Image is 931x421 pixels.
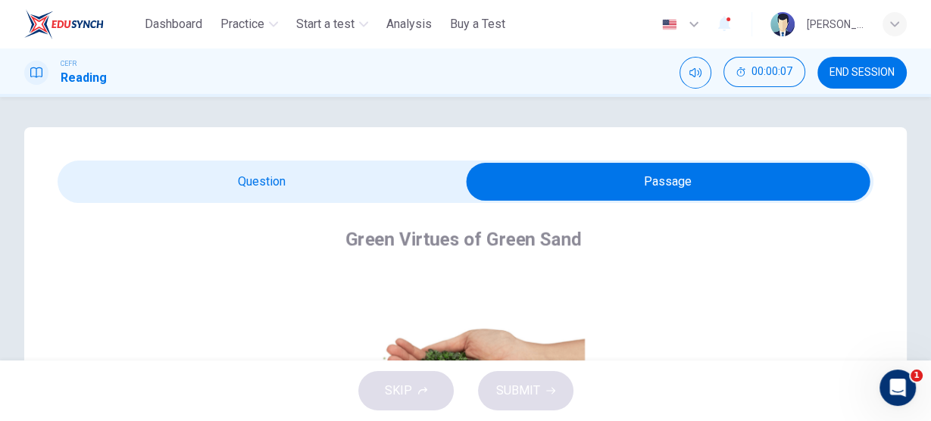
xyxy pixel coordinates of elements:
button: Start a test [290,11,374,38]
div: Mute [680,57,711,89]
img: ELTC logo [24,9,104,39]
span: 1 [911,370,923,382]
h1: Reading [61,69,107,87]
img: Profile picture [770,12,795,36]
span: Start a test [296,15,355,33]
span: 00:00:07 [751,66,792,78]
span: Practice [220,15,264,33]
span: CEFR [61,58,77,69]
span: Analysis [386,15,432,33]
button: Practice [214,11,284,38]
h4: Green Virtues of Green Sand [346,227,582,251]
button: Dashboard [139,11,208,38]
iframe: Intercom live chat [879,370,916,406]
span: Dashboard [145,15,202,33]
button: 00:00:07 [723,57,805,87]
button: Analysis [380,11,438,38]
a: ELTC logo [24,9,139,39]
div: [PERSON_NAME] [807,15,864,33]
button: END SESSION [817,57,907,89]
span: END SESSION [829,67,895,79]
button: Buy a Test [444,11,511,38]
span: Buy a Test [450,15,505,33]
div: Hide [723,57,805,89]
img: en [660,19,679,30]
